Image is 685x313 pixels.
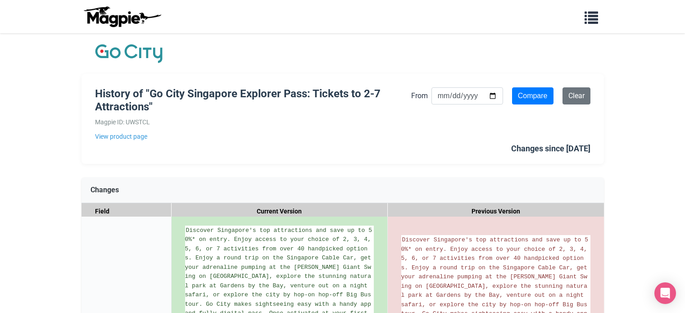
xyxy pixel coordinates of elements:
a: Clear [563,87,590,104]
div: Field [82,203,172,220]
div: Changes since [DATE] [511,142,590,155]
a: View product page [95,132,411,141]
input: Compare [512,87,553,104]
div: Changes [82,177,604,203]
div: Previous Version [388,203,604,220]
h1: History of "Go City Singapore Explorer Pass: Tickets to 2-7 Attractions" [95,87,411,113]
img: logo-ab69f6fb50320c5b225c76a69d11143b.png [82,6,163,27]
div: Open Intercom Messenger [654,282,676,304]
label: From [411,90,428,102]
div: Current Version [172,203,388,220]
div: Magpie ID: UWSTCL [95,117,411,127]
img: Company Logo [95,42,163,65]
